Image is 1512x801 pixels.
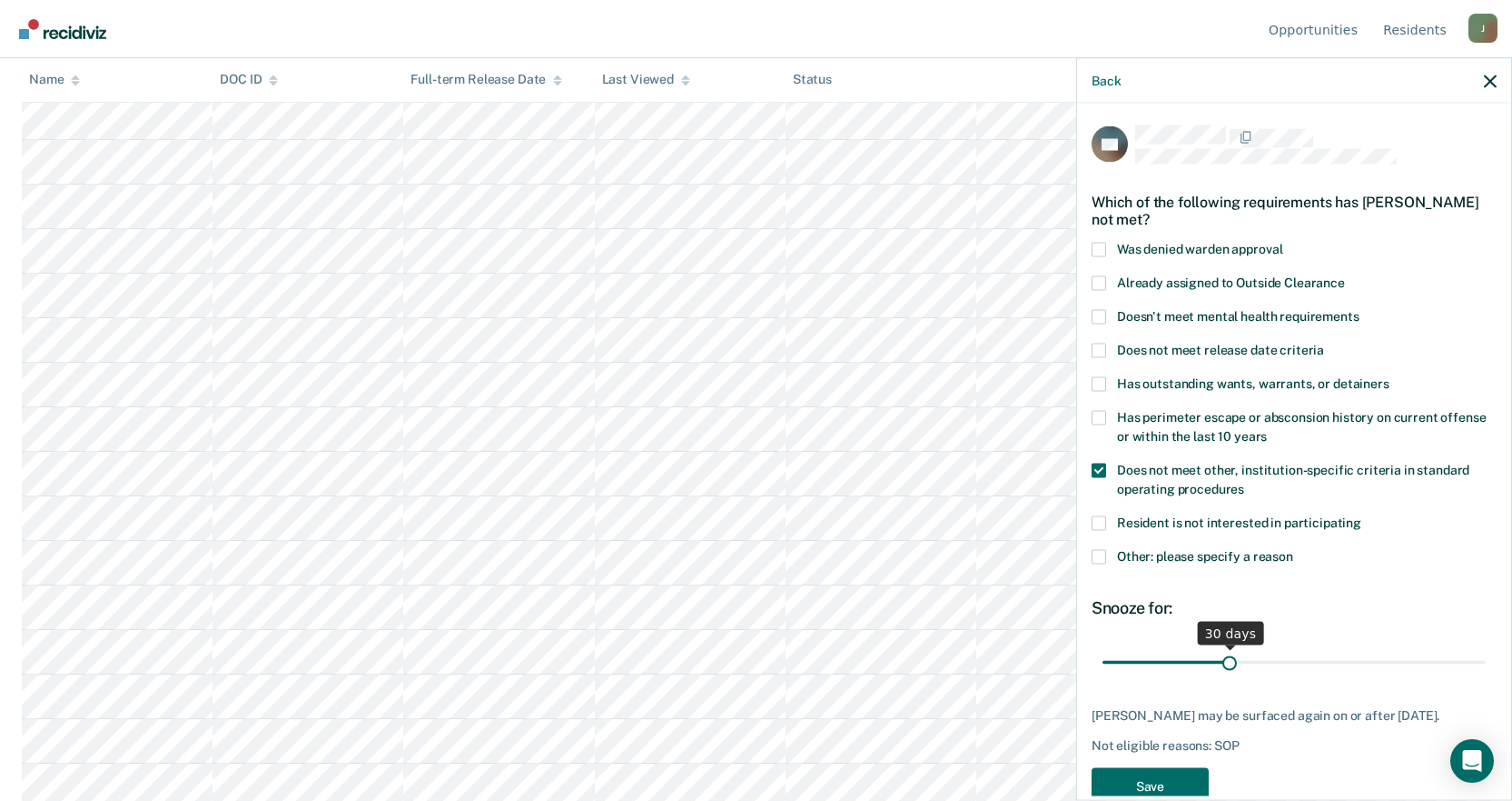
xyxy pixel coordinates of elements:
div: Snooze for: [1092,597,1497,617]
span: Other: please specify a reason [1117,548,1293,563]
div: Full-term Release Date [410,73,562,88]
span: Resident is not interested in participating [1117,515,1361,529]
button: Back [1092,73,1121,88]
button: Profile dropdown button [1468,14,1497,43]
span: Does not meet other, institution-specific criteria in standard operating procedures [1117,462,1469,496]
div: 30 days [1198,621,1264,645]
div: Which of the following requirements has [PERSON_NAME] not met? [1092,178,1497,242]
div: J [1468,14,1497,43]
span: Already assigned to Outside Clearance [1117,275,1345,289]
div: DOC ID [220,73,278,88]
span: Does not meet release date criteria [1117,342,1324,356]
div: [PERSON_NAME] may be surfaced again on or after [DATE]. [1092,707,1497,723]
div: Not eligible reasons: SOP [1092,738,1497,754]
div: Name [29,73,80,88]
span: Doesn't meet mental health requirements [1117,308,1359,323]
span: Was denied warden approval [1117,241,1282,255]
div: Status [793,73,832,88]
div: Last Viewed [602,73,690,88]
span: Has perimeter escape or absconsion history on current offense or within the last 10 years [1117,409,1486,443]
img: Recidiviz [19,19,106,39]
span: Has outstanding wants, warrants, or detainers [1117,375,1389,390]
div: Open Intercom Messenger [1450,739,1494,783]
